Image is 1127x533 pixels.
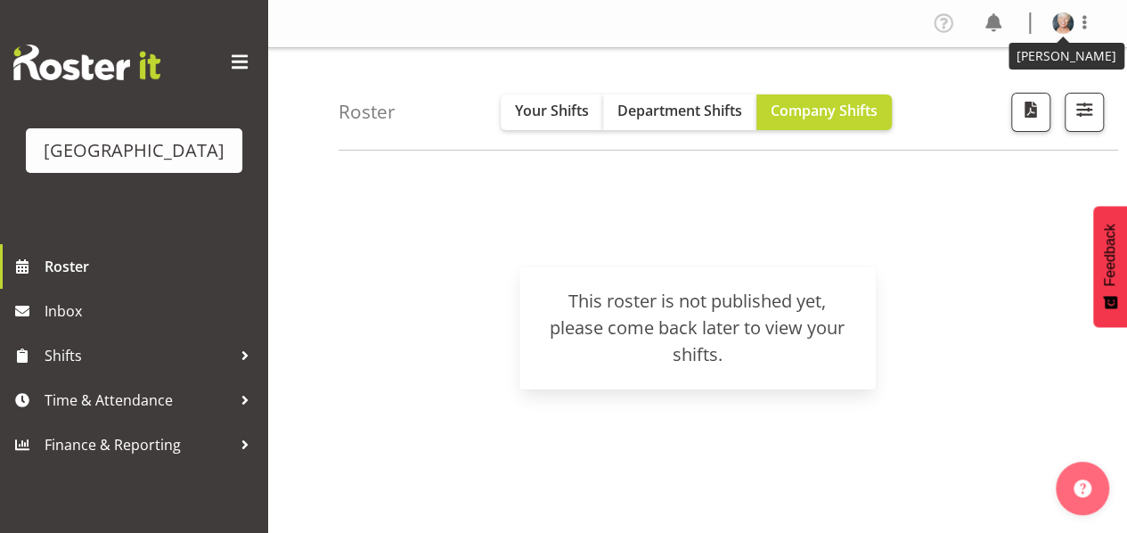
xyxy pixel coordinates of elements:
span: Company Shifts [771,101,878,120]
span: Roster [45,253,258,280]
span: Inbox [45,298,258,324]
button: Company Shifts [756,94,892,130]
button: Feedback - Show survey [1093,206,1127,327]
h4: Roster [339,102,396,122]
button: Your Shifts [501,94,603,130]
span: Feedback [1102,224,1118,286]
span: Time & Attendance [45,387,232,414]
div: [GEOGRAPHIC_DATA] [44,137,225,164]
span: Shifts [45,342,232,369]
button: Download a PDF of the roster according to the set date range. [1011,93,1050,132]
span: Finance & Reporting [45,431,232,458]
img: ciska-vogelzang1258dc131d1b049cbd0e243664f1094c.png [1052,12,1074,34]
img: Rosterit website logo [13,45,160,80]
button: Filter Shifts [1065,93,1104,132]
span: Department Shifts [617,101,742,120]
span: Your Shifts [515,101,589,120]
div: This roster is not published yet, please come back later to view your shifts. [541,288,854,368]
img: help-xxl-2.png [1074,480,1091,497]
button: Department Shifts [603,94,756,130]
